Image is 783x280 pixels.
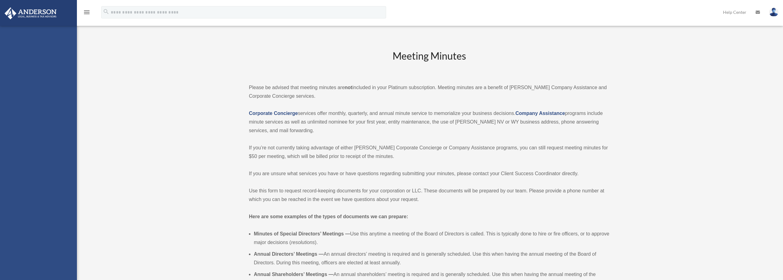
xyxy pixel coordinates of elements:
li: Use this anytime a meeting of the Board of Directors is called. This is typically done to hire or... [254,230,609,247]
b: Annual Directors’ Meetings — [254,251,324,257]
p: If you’re not currently taking advantage of either [PERSON_NAME] Corporate Concierge or Company A... [249,144,609,161]
b: Annual Shareholders’ Meetings — [254,272,334,277]
p: Use this form to request record-keeping documents for your corporation or LLC. These documents wi... [249,187,609,204]
a: Company Assistance [515,111,565,116]
p: services offer monthly, quarterly, and annual minute service to memorialize your business decisio... [249,109,609,135]
img: User Pic [769,8,778,17]
a: menu [83,11,90,16]
a: Corporate Concierge [249,111,298,116]
p: If you are unsure what services you have or have questions regarding submitting your minutes, ple... [249,169,609,178]
strong: Here are some examples of the types of documents we can prepare: [249,214,408,219]
i: menu [83,9,90,16]
h2: Meeting Minutes [249,49,609,75]
i: search [103,8,110,15]
b: Minutes of Special Directors’ Meetings — [254,231,350,236]
img: Anderson Advisors Platinum Portal [3,7,58,19]
li: An annual directors’ meeting is required and is generally scheduled. Use this when having the ann... [254,250,609,267]
strong: not [345,85,352,90]
em: resolutions [291,240,315,245]
p: Please be advised that meeting minutes are included in your Platinum subscription. Meeting minute... [249,83,609,101]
